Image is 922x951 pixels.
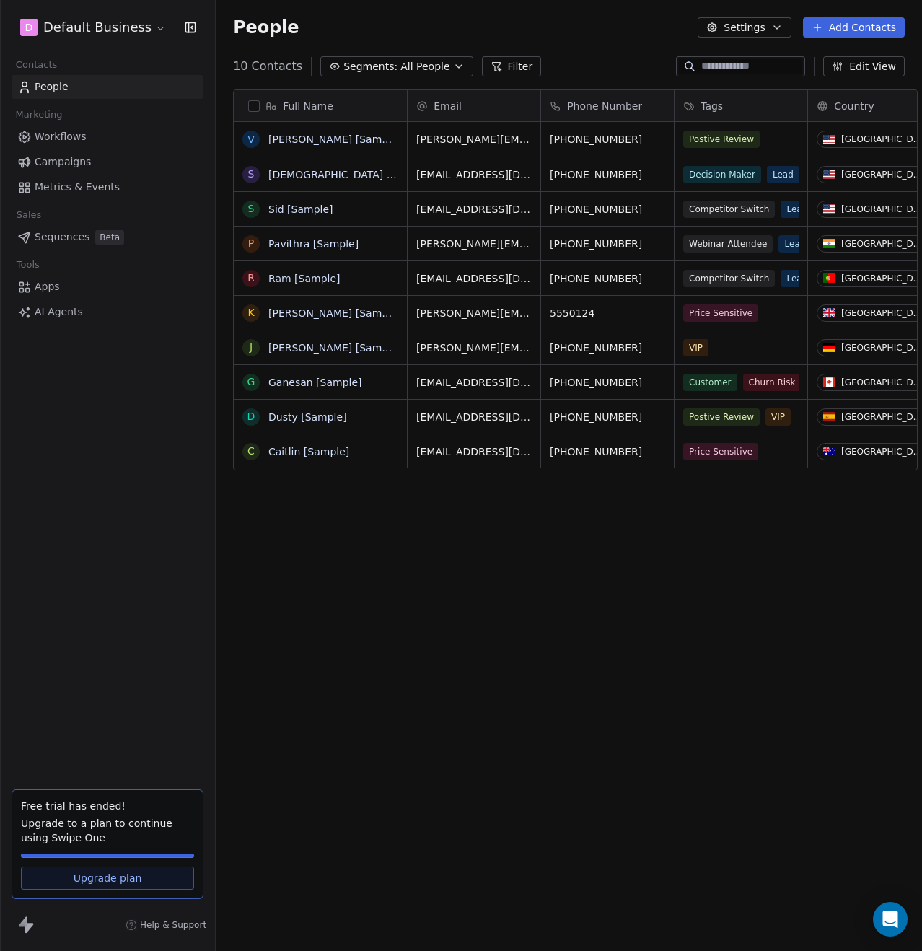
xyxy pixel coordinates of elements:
div: J [250,340,253,355]
a: Sid [Sample] [268,203,333,215]
a: People [12,75,203,99]
span: Upgrade to a plan to continue using Swipe One [21,816,194,845]
span: Workflows [35,129,87,144]
span: [PHONE_NUMBER] [550,410,665,424]
span: Email [434,99,462,113]
span: [PHONE_NUMBER] [550,237,665,251]
span: Sequences [35,229,89,245]
button: Filter [482,56,542,76]
button: Add Contacts [803,17,905,38]
a: Apps [12,275,203,299]
span: Beta [95,230,124,245]
span: [EMAIL_ADDRESS][DOMAIN_NAME] [416,271,532,286]
span: Tools [10,254,45,276]
a: Workflows [12,125,203,149]
a: [PERSON_NAME] [Sample] [268,342,401,354]
span: People [233,17,299,38]
span: Lead [781,201,814,218]
span: Webinar Attendee [683,235,773,253]
div: Phone Number [541,90,674,121]
span: [PHONE_NUMBER] [550,271,665,286]
div: K [248,305,255,320]
span: Postive Review [683,131,760,148]
button: Edit View [823,56,905,76]
span: All People [400,59,449,74]
span: [EMAIL_ADDRESS][DOMAIN_NAME] [416,167,532,182]
span: 5550124 [550,306,665,320]
div: Full Name [234,90,407,121]
div: Tags [675,90,807,121]
div: G [247,374,255,390]
div: Open Intercom Messenger [873,902,908,937]
span: Help & Support [140,919,206,931]
div: V [247,132,255,147]
span: Churn Risk [743,374,802,391]
span: Apps [35,279,60,294]
span: Lead [779,235,812,253]
span: [PERSON_NAME][EMAIL_ADDRESS][DOMAIN_NAME] [416,306,532,320]
a: AI Agents [12,300,203,324]
span: [PHONE_NUMBER] [550,444,665,459]
span: Decision Maker [683,166,761,183]
span: Marketing [9,104,69,126]
span: Upgrade plan [74,871,142,885]
div: R [247,271,255,286]
span: Postive Review [683,408,760,426]
span: Full Name [283,99,333,113]
span: [PHONE_NUMBER] [550,375,665,390]
span: Contacts [9,54,63,76]
a: Ram [Sample] [268,273,341,284]
a: Ganesan [Sample] [268,377,362,388]
span: [EMAIL_ADDRESS][DOMAIN_NAME] [416,202,532,216]
a: Help & Support [126,919,206,931]
button: Settings [698,17,791,38]
div: S [248,167,255,182]
a: Upgrade plan [21,867,194,890]
span: VIP [683,339,708,356]
span: [EMAIL_ADDRESS][DOMAIN_NAME] [416,444,532,459]
span: Phone Number [567,99,642,113]
a: [PERSON_NAME] [Sample] [268,133,401,145]
span: AI Agents [35,304,83,320]
span: People [35,79,69,95]
span: [PERSON_NAME][EMAIL_ADDRESS][DOMAIN_NAME] [416,341,532,355]
span: [PHONE_NUMBER] [550,167,665,182]
div: P [248,236,254,251]
span: [EMAIL_ADDRESS][DOMAIN_NAME] [416,375,532,390]
a: Dusty [Sample] [268,411,347,423]
span: Country [834,99,874,113]
a: [DEMOGRAPHIC_DATA] [Sample] [268,169,432,180]
div: grid [234,122,408,893]
span: Metrics & Events [35,180,120,195]
a: [PERSON_NAME] [Sample] [268,307,401,319]
span: Campaigns [35,154,91,170]
span: Competitor Switch [683,270,775,287]
span: Lead [781,270,814,287]
a: Campaigns [12,150,203,174]
span: [PHONE_NUMBER] [550,341,665,355]
div: D [247,409,255,424]
span: Sales [10,204,48,226]
span: [PHONE_NUMBER] [550,132,665,146]
span: [EMAIL_ADDRESS][DOMAIN_NAME] [416,410,532,424]
a: SequencesBeta [12,225,203,249]
div: C [247,444,255,459]
span: VIP [765,408,791,426]
span: [PERSON_NAME][EMAIL_ADDRESS][DOMAIN_NAME] [416,237,532,251]
span: Default Business [43,18,152,37]
span: D [25,20,33,35]
span: Price Sensitive [683,443,758,460]
span: Segments: [343,59,398,74]
span: Customer [683,374,737,391]
span: [PERSON_NAME][EMAIL_ADDRESS][DOMAIN_NAME] [416,132,532,146]
button: DDefault Business [17,15,170,40]
span: 10 Contacts [233,58,302,75]
div: S [248,201,255,216]
a: Caitlin [Sample] [268,446,349,457]
a: Metrics & Events [12,175,203,199]
div: Free trial has ended! [21,799,194,813]
a: Pavithra [Sample] [268,238,359,250]
span: Tags [701,99,723,113]
span: Lead [767,166,799,183]
span: [PHONE_NUMBER] [550,202,665,216]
